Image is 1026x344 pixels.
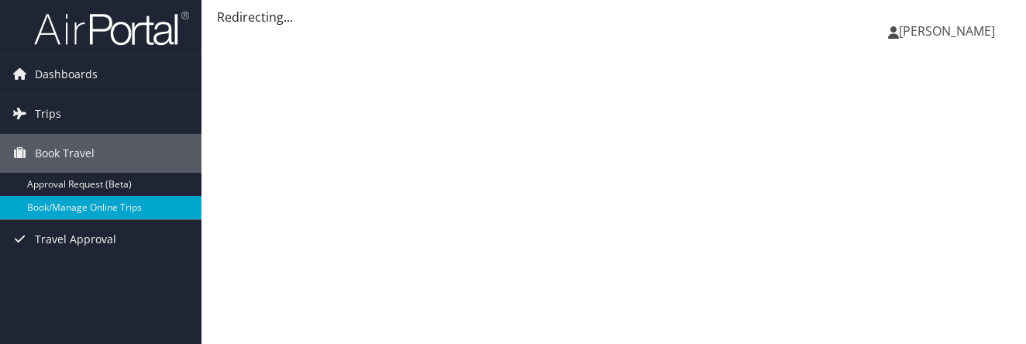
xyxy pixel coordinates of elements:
[899,22,995,40] span: [PERSON_NAME]
[217,8,1011,26] div: Redirecting...
[888,8,1011,54] a: [PERSON_NAME]
[35,95,61,133] span: Trips
[34,10,189,46] img: airportal-logo.png
[35,220,116,259] span: Travel Approval
[35,134,95,173] span: Book Travel
[35,55,98,94] span: Dashboards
